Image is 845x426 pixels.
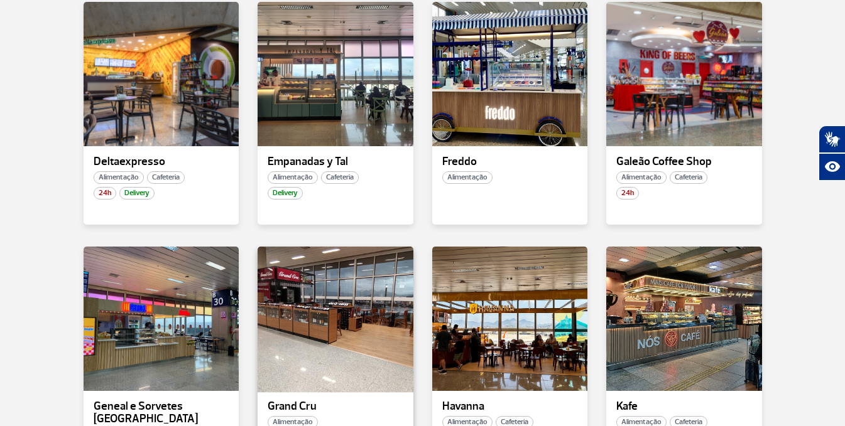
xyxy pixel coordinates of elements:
p: Deltaexpresso [94,156,229,168]
p: Empanadas y Tal [268,156,403,168]
button: Abrir recursos assistivos. [819,153,845,181]
span: Cafeteria [321,171,359,184]
p: Grand Cru [268,400,403,413]
button: Abrir tradutor de língua de sinais. [819,125,845,153]
span: Delivery [268,187,303,200]
span: Alimentação [94,171,144,184]
div: Plugin de acessibilidade da Hand Talk. [819,125,845,181]
span: 24h [616,187,639,200]
span: Alimentação [442,171,493,184]
span: Cafeteria [670,171,707,184]
p: Galeão Coffee Shop [616,156,752,168]
p: Geneal e Sorvetes [GEOGRAPHIC_DATA] [94,400,229,425]
p: Kafe [616,400,752,413]
p: Havanna [442,400,578,413]
span: Alimentação [616,171,667,184]
span: 24h [94,187,116,200]
span: Cafeteria [147,171,185,184]
span: Alimentação [268,171,318,184]
p: Freddo [442,156,578,168]
span: Delivery [119,187,155,200]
